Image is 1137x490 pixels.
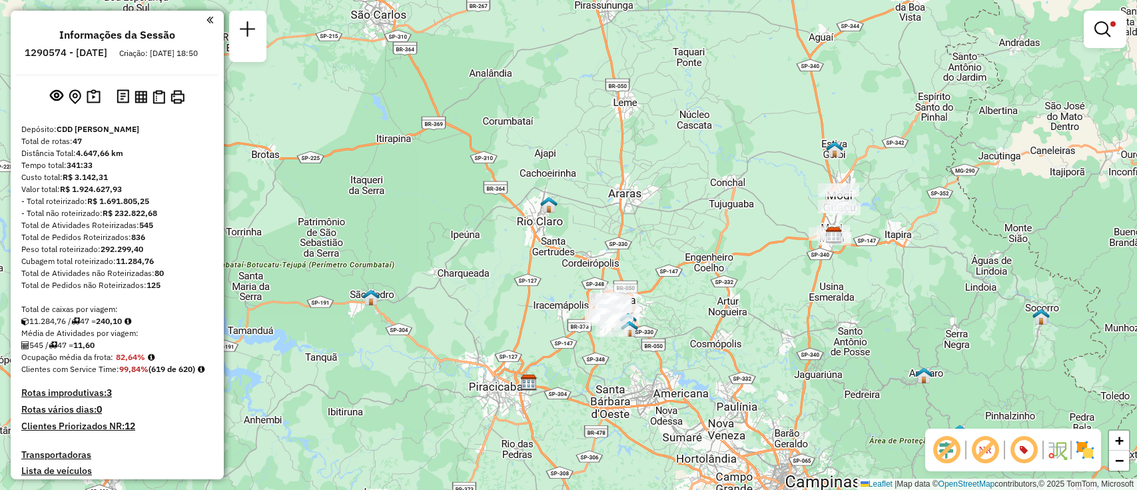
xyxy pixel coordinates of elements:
h6: 1290574 - [DATE] [25,47,107,59]
img: Fluxo de ruas [1046,439,1068,461]
button: Painel de Sugestão [84,87,103,107]
strong: 47 [73,136,82,146]
img: Tuiuti [951,424,968,441]
strong: 82,64% [116,352,145,362]
span: Exibir número da rota [1008,434,1040,466]
a: OpenStreetMap [939,479,995,489]
strong: 3 [107,387,112,399]
img: 618 UDC Light Limeira [619,312,637,329]
i: Total de Atividades [21,341,29,349]
div: Distância Total: [21,147,213,159]
h4: Recargas: 0 [163,479,213,490]
div: Total de caixas por viagem: [21,303,213,315]
div: 545 / 47 = [21,339,213,351]
a: Zoom in [1109,431,1129,451]
strong: 99,84% [119,364,149,374]
h4: Rotas vários dias: [21,404,213,415]
strong: R$ 3.142,31 [63,172,108,182]
button: Visualizar Romaneio [150,87,168,107]
div: Peso total roteirizado: [21,243,213,255]
img: Amparo [915,367,933,384]
strong: CDD [PERSON_NAME] [57,124,139,134]
strong: 11.284,76 [116,256,154,266]
strong: R$ 1.691.805,25 [87,196,149,206]
button: Logs desbloquear sessão [114,87,132,107]
span: Ocupação média da frota: [21,352,113,362]
strong: 545 [139,220,153,230]
a: Leaflet [861,479,893,489]
strong: 292.299,40 [101,244,143,254]
h4: Lista de veículos [21,465,213,477]
span: Clientes com Service Time: [21,364,119,374]
div: Depósito: [21,123,213,135]
a: Zoom out [1109,451,1129,471]
button: Visualizar relatório de Roteirização [132,87,150,105]
div: Total de Pedidos Roteirizados: [21,231,213,243]
strong: 11,60 [73,340,95,350]
i: Meta Caixas/viagem: 226,90 Diferença: 13,20 [125,317,131,325]
strong: 836 [131,232,145,242]
div: Custo total: [21,171,213,183]
i: Total de rotas [49,341,57,349]
em: Rotas cross docking consideradas [198,365,204,373]
em: Média calculada utilizando a maior ocupação (%Peso ou %Cubagem) de cada rota da sessão. Rotas cro... [148,353,155,361]
strong: 80 [155,268,164,278]
i: Cubagem total roteirizado [21,317,29,325]
img: PA - Limeira [621,320,638,337]
strong: 240,10 [96,316,122,326]
div: Média de Atividades por viagem: [21,327,213,339]
div: Total de rotas: [21,135,213,147]
a: Clique aqui para minimizar o painel [206,12,213,27]
span: Exibir deslocamento [931,434,962,466]
img: Socoro [1032,308,1050,325]
div: Cubagem total roteirizado: [21,255,213,267]
div: Valor total: [21,183,213,195]
div: Total de Atividades não Roteirizadas: [21,267,213,279]
strong: R$ 1.924.627,93 [60,184,122,194]
a: Exibir filtros [1089,16,1121,43]
strong: (619 de 620) [149,364,195,374]
img: CDD Piracicaba [520,374,538,391]
div: Tempo total: [21,159,213,171]
h4: Transportadoras [21,449,213,461]
span: Exibir NR [969,434,1001,466]
button: Centralizar mapa no depósito ou ponto de apoio [66,87,84,107]
strong: 125 [147,280,161,290]
img: CDD Mogi Mirim [825,227,843,244]
button: Exibir sessão original [47,86,66,107]
span: − [1115,452,1124,469]
strong: 341:33 [67,160,93,170]
img: 619 UDC Light Rio Claro [540,196,558,213]
a: Rotas [21,479,46,490]
i: Total de rotas [71,317,80,325]
strong: 12 [125,420,135,432]
img: Exibir/Ocultar setores [1074,439,1096,461]
strong: R$ 232.822,68 [103,208,157,218]
img: Estiva Gerbi [826,141,843,158]
img: São Pedro [362,289,380,306]
strong: 0 [97,403,102,415]
span: + [1115,432,1124,449]
a: Nova sessão e pesquisa [234,16,261,46]
div: Criação: [DATE] 18:50 [114,47,203,59]
div: - Total não roteirizado: [21,207,213,219]
div: Total de Atividades Roteirizadas: [21,219,213,231]
div: Map data © contributors,© 2025 TomTom, Microsoft [857,479,1137,490]
div: 11.284,76 / 47 = [21,315,213,327]
div: - Total roteirizado: [21,195,213,207]
h4: Rotas improdutivas: [21,387,213,399]
div: Total de Pedidos não Roteirizados: [21,279,213,291]
h4: Informações da Sessão [59,29,175,41]
span: | [895,479,897,489]
strong: 4.647,66 km [76,148,123,158]
h4: Clientes Priorizados NR: [21,421,213,432]
button: Imprimir Rotas [168,87,187,107]
span: Filtro Ativo [1110,21,1116,27]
